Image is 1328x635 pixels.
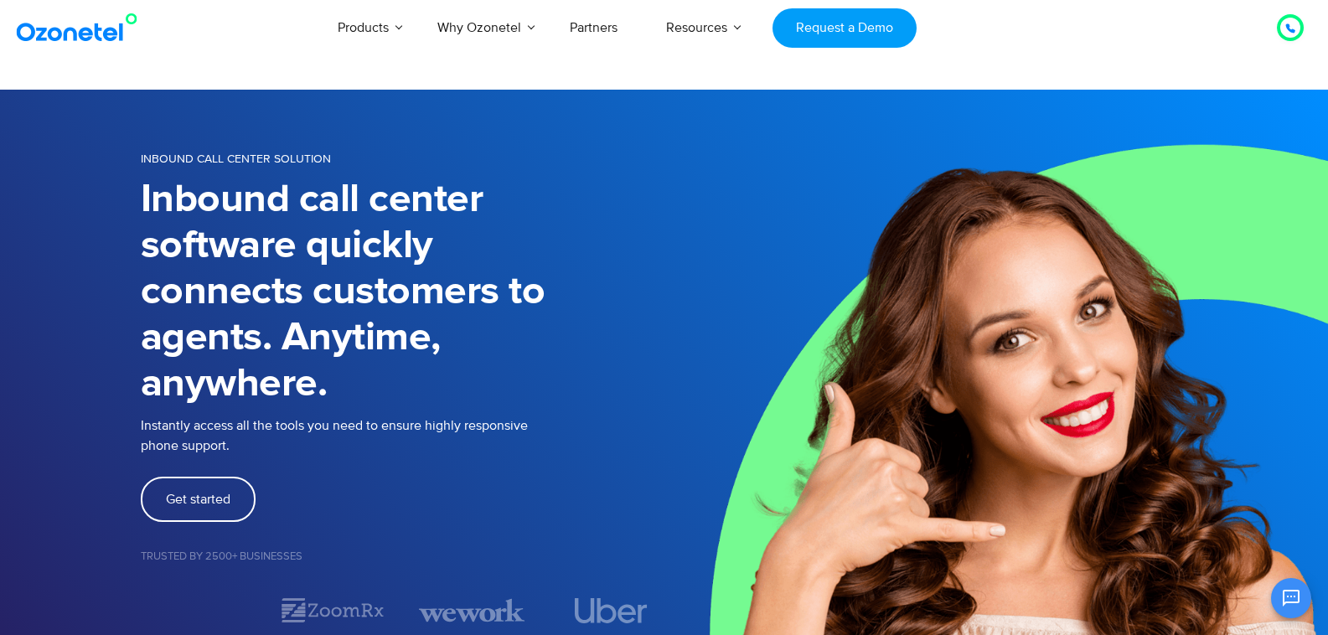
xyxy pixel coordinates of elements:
div: Image Carousel [141,596,664,625]
a: Request a Demo [773,8,916,48]
h5: Trusted by 2500+ Businesses [141,551,664,562]
div: 2 / 7 [280,596,385,625]
h1: Inbound call center software quickly connects customers to agents. Anytime, anywhere. [141,177,664,407]
img: wework [419,596,524,625]
span: INBOUND CALL CENTER SOLUTION [141,152,331,166]
span: Get started [166,493,230,506]
img: uber [575,598,648,623]
div: 4 / 7 [558,598,664,623]
p: Instantly access all the tools you need to ensure highly responsive phone support. [141,416,664,456]
button: Open chat [1271,578,1311,618]
img: zoomrx [280,596,385,625]
div: 1 / 7 [141,601,246,621]
a: Get started [141,477,256,522]
div: 3 / 7 [419,596,524,625]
